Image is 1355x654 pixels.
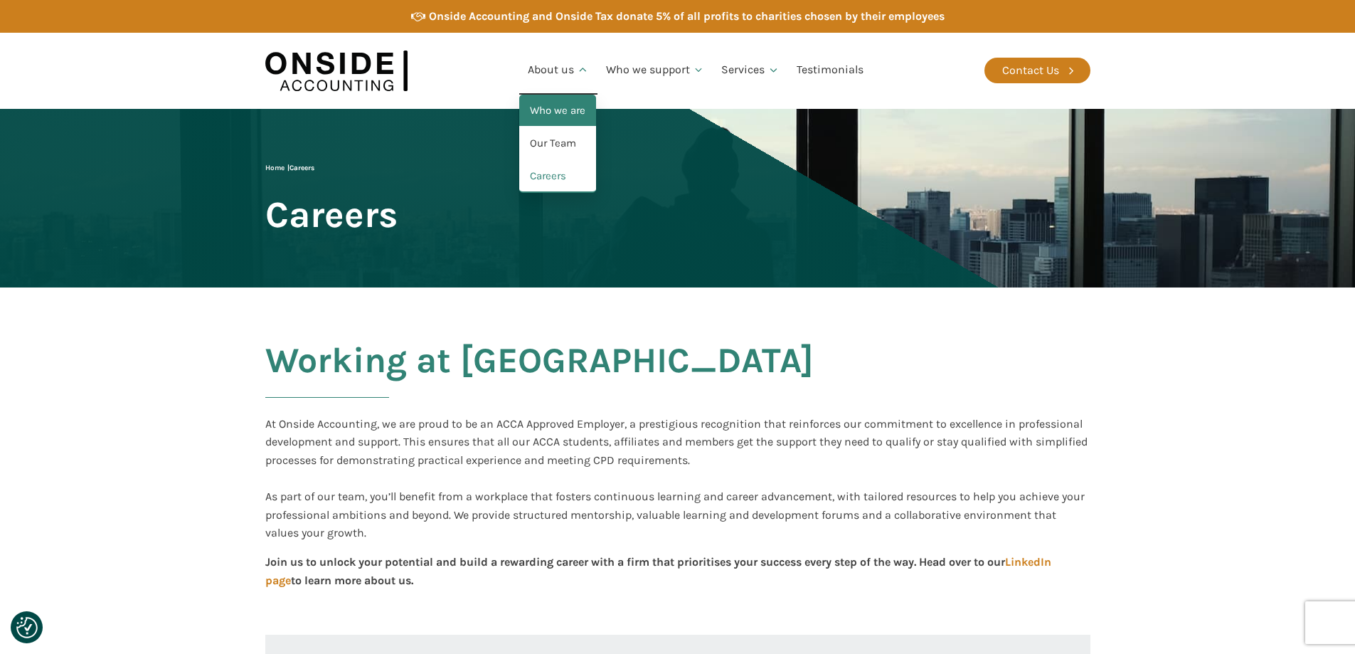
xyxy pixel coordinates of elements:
div: Join us to unlock your potential and build a rewarding career with a firm that prioritises your s... [265,553,1090,606]
a: Careers [519,160,596,193]
a: Who we are [519,95,596,127]
h2: Working at [GEOGRAPHIC_DATA] [265,341,814,415]
a: About us [519,46,597,95]
a: Home [265,164,285,172]
div: At Onside Accounting, we are proud to be an ACCA Approved Employer, a prestigious recognition tha... [265,415,1090,542]
a: Our Team [519,127,596,160]
img: Onside Accounting [265,43,408,98]
a: Who we support [597,46,713,95]
button: Consent Preferences [16,617,38,638]
a: Services [713,46,788,95]
span: Careers [265,195,398,234]
span: | [265,164,314,172]
a: LinkedIn page [265,555,1051,587]
a: Testimonials [788,46,872,95]
span: Careers [289,164,314,172]
img: Revisit consent button [16,617,38,638]
a: Contact Us [984,58,1090,83]
div: Onside Accounting and Onside Tax donate 5% of all profits to charities chosen by their employees [429,7,945,26]
div: Contact Us [1002,61,1059,80]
